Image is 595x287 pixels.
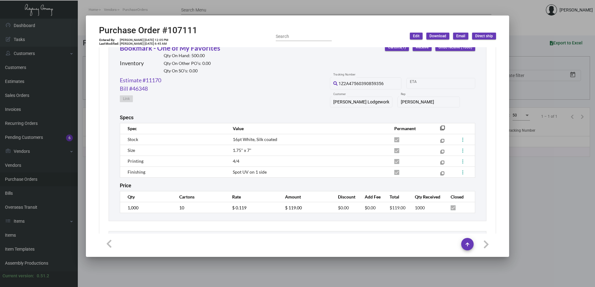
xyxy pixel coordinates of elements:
mat-icon: filter_none [440,173,444,177]
th: Spec [120,123,227,134]
div: 0.51.2 [37,273,49,279]
a: Bill #46348 [120,84,148,93]
td: [PERSON_NAME] [DATE] 6:45 AM [119,42,169,46]
th: Add Fee [358,191,383,202]
span: Undo receive (1000) [438,45,472,50]
span: Link [123,96,130,102]
button: Direct ship [472,33,496,39]
input: Start date [410,81,429,86]
button: Email [453,33,468,39]
th: Amount [279,191,332,202]
mat-icon: filter_none [440,127,445,132]
span: Cartons [388,45,406,50]
span: 4/4 [233,158,239,164]
span: Direct ship [475,34,493,39]
span: 1.75" x 7" [233,148,251,153]
span: $0.00 [338,205,349,210]
span: $119.00 [390,205,405,210]
th: Total [383,191,408,202]
h2: Inventory [120,60,144,67]
span: Email [456,34,465,39]
th: Permanent [388,123,431,134]
h2: Qty On Other PO’s: 0.00 [164,61,211,66]
button: Link [120,95,133,102]
span: 16pt White, Silk coated [233,137,277,142]
a: Bookmark - One of My Favorites [120,44,220,52]
span: Receive [416,45,429,50]
span: 1000 [415,205,425,210]
span: $0.00 [365,205,376,210]
button: Download [426,33,449,39]
td: Entered By: [99,38,119,42]
mat-icon: filter_none [440,151,444,155]
div: Current version: [2,273,34,279]
span: Stock [128,137,138,142]
h2: Price [120,183,131,189]
span: Spot UV on 1 side [233,169,267,175]
span: Download [429,34,446,39]
h2: Purchase Order #107111 [99,25,197,36]
th: Discount [332,191,358,202]
td: [PERSON_NAME] [DATE] 12:05 PM [119,38,169,42]
button: Edit [410,33,423,39]
h2: Qty On SO’s: 0.00 [164,68,211,74]
th: Qty [120,191,173,202]
h2: Qty On Hand: 500.00 [164,53,211,58]
button: Cartons(1) [385,44,409,51]
span: Size [128,148,135,153]
input: End date [434,81,464,86]
span: Printing [128,158,143,164]
button: Undo receive (1000) [435,44,475,51]
a: Estimate #11170 [120,76,161,84]
span: Edit [413,34,419,39]
td: Last Modified: [99,42,119,46]
th: Closed [444,191,475,202]
th: Cartons [173,191,226,202]
span: 1Z2A47560390859356 [339,81,384,86]
span: (1) [401,45,406,50]
span: Finishing [128,169,145,175]
th: Rate [226,191,279,202]
mat-icon: filter_none [440,140,444,144]
h2: Specs [120,115,134,121]
th: Value [227,123,388,134]
th: Qty Received [409,191,445,202]
mat-icon: filter_none [440,162,444,166]
button: Receive [413,44,432,51]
